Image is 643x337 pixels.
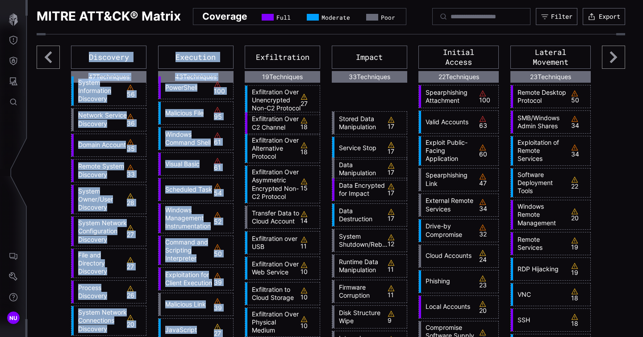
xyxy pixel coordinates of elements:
[301,287,317,300] div: 10
[421,277,474,285] a: Phishing
[247,115,301,131] a: Exfiltration Over C2 Channel
[388,162,405,176] div: 17
[74,219,127,244] a: System Network Configuration Discovery
[301,142,317,155] div: 18
[74,162,127,178] a: Remote System Discovery
[301,93,317,107] div: 27
[127,164,144,177] div: 33
[214,244,231,257] div: 50
[510,46,591,69] div: Lateral Movement
[510,71,591,83] div: 23 Techniques
[214,81,231,94] div: 100
[334,258,388,274] a: Runtime Data Manipulation
[71,46,146,69] div: Discovery
[161,300,214,308] a: Malicious Link
[247,260,301,276] a: Exfiltration Over Web Service
[214,211,231,225] div: 52
[247,310,301,335] a: Exfiltration Over Physical Medium
[247,88,301,113] a: Exfiltration Over Unencrypted Non-C2 Protocol
[214,183,231,196] div: 54
[513,236,566,252] a: Remote Services
[513,114,566,130] a: SMB/Windows Admin Shares
[332,46,407,69] div: Impact
[161,271,214,287] a: Exploitation for Client Execution
[214,272,231,286] div: 39
[421,139,474,163] a: Exploit Public-Facing Application
[74,187,127,212] a: System Owner/User Discovery
[74,111,127,127] a: Network Service Discovery
[301,178,317,191] div: 15
[247,136,301,161] a: Exfiltration Over Alternative Protocol
[479,90,496,103] div: 100
[421,197,474,213] a: External Remote Services
[161,206,214,231] a: Windows Management Instrumentation
[214,323,231,337] div: 27
[334,309,388,325] a: Disk Structure Wipe
[583,8,625,25] button: Export
[388,285,405,298] div: 11
[301,261,317,275] div: 10
[388,141,405,155] div: 17
[245,46,320,69] div: Exfiltration
[418,71,499,83] div: 22 Techniques
[513,316,566,324] a: SSH
[421,303,474,311] a: Local Accounts
[571,288,588,301] div: 18
[421,252,474,260] a: Cloud Accounts
[127,314,144,328] div: 20
[245,71,320,83] div: 19 Techniques
[37,8,181,25] h1: MITRE ATT&CK® Matrix
[479,144,496,157] div: 60
[301,236,317,249] div: 11
[388,259,405,273] div: 11
[321,14,350,21] span: Moderate
[571,115,588,129] div: 34
[9,313,18,323] span: NU
[421,171,474,187] a: Spearphishing Link
[479,224,496,237] div: 32
[127,257,144,270] div: 27
[127,139,144,152] div: 35
[381,14,395,21] span: Poor
[127,224,144,238] div: 27
[301,211,317,224] div: 14
[388,310,405,324] div: 9
[334,207,388,223] a: Data Destruction
[74,141,127,149] a: Domain Account
[571,313,588,327] div: 18
[571,208,588,221] div: 20
[479,115,496,129] div: 63
[571,262,588,276] div: 19
[513,88,566,105] a: Remote Desktop Protocol
[301,117,317,130] div: 18
[127,193,144,206] div: 28
[158,46,234,69] div: Execution
[127,113,144,126] div: 36
[334,115,388,131] a: Stored Data Manipulation
[161,238,214,263] a: Command and Scripting Interpreter
[74,308,127,333] a: System Network Connections Discovery
[513,265,566,273] a: RDP Hijacking
[202,10,247,22] h2: Coverage
[71,71,146,83] div: 47 Techniques
[388,234,405,247] div: 12
[421,118,474,126] a: Valid Accounts
[74,284,127,300] a: Process Discovery
[479,198,496,212] div: 34
[301,316,317,329] div: 10
[388,116,405,130] div: 17
[247,168,301,201] a: Exfiltration Over Asymmetric Encrypted Non-C2 Protocol
[479,300,496,314] div: 20
[418,46,499,69] div: Initial Access
[0,308,26,328] button: NU
[513,202,566,227] a: Windows Remote Management
[161,109,214,117] a: Malicious File
[214,157,231,171] div: 61
[479,249,496,263] div: 24
[479,275,496,288] div: 23
[421,88,474,105] a: Spearphishing Attachment
[513,139,566,163] a: Exploitation of Remote Services
[334,144,388,152] a: Service Stop
[571,176,588,190] div: 22
[388,183,405,196] div: 17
